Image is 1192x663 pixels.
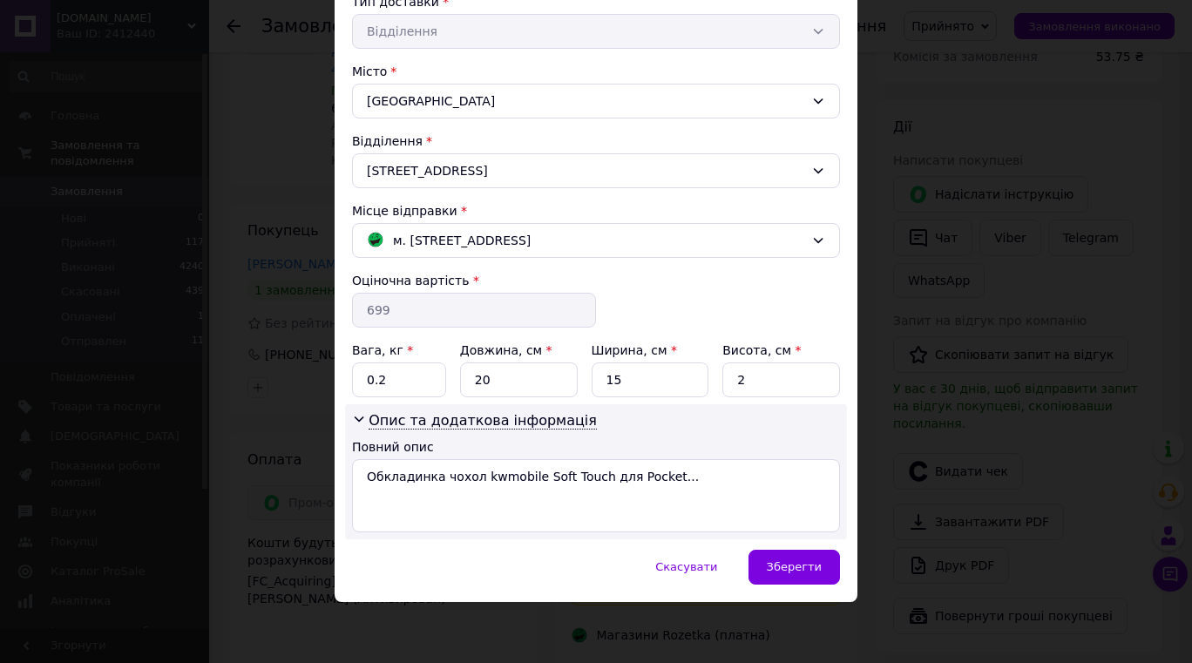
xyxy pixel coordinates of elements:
[352,63,840,80] div: Місто
[592,343,677,357] label: Ширина, см
[352,84,840,118] div: [GEOGRAPHIC_DATA]
[352,274,469,288] label: Оціночна вартість
[352,153,840,188] div: [STREET_ADDRESS]
[352,132,840,150] div: Відділення
[767,560,822,573] span: Зберегти
[369,412,597,430] span: Опис та додаткова інформація
[352,440,434,454] label: Повний опис
[352,343,413,357] label: Вага, кг
[352,459,840,532] textarea: Обкладинка чохол kwmobile Soft Touch для Pocket...
[460,343,552,357] label: Довжина, см
[655,560,717,573] span: Скасувати
[393,231,531,250] span: м. [STREET_ADDRESS]
[722,343,801,357] label: Висота, см
[352,202,840,220] div: Місце відправки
